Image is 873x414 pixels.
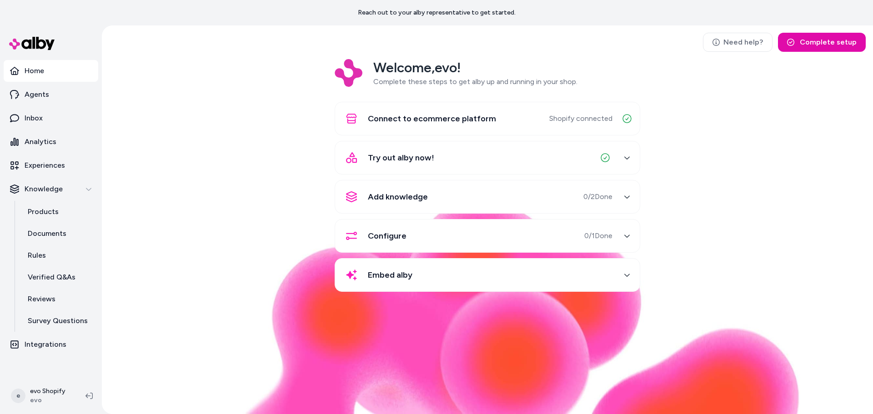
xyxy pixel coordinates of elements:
[25,184,63,195] p: Knowledge
[549,113,612,124] span: Shopify connected
[11,389,25,403] span: e
[28,272,75,283] p: Verified Q&As
[4,107,98,129] a: Inbox
[30,396,65,405] span: evo
[368,229,406,242] span: Configure
[341,147,634,169] button: Try out alby now!
[4,84,98,105] a: Agents
[368,190,428,203] span: Add knowledge
[25,136,56,147] p: Analytics
[4,178,98,200] button: Knowledge
[373,77,577,86] span: Complete these steps to get alby up and running in your shop.
[373,59,577,76] h2: Welcome, evo !
[368,269,412,281] span: Embed alby
[19,244,98,266] a: Rules
[19,201,98,223] a: Products
[175,197,800,414] img: alby Bubble
[25,89,49,100] p: Agents
[19,223,98,244] a: Documents
[5,381,78,410] button: eevo Shopifyevo
[341,225,634,247] button: Configure0/1Done
[4,334,98,355] a: Integrations
[25,65,44,76] p: Home
[583,191,612,202] span: 0 / 2 Done
[341,186,634,208] button: Add knowledge0/2Done
[341,108,634,130] button: Connect to ecommerce platformShopify connected
[358,8,516,17] p: Reach out to your alby representative to get started.
[25,339,66,350] p: Integrations
[341,264,634,286] button: Embed alby
[28,228,66,239] p: Documents
[28,294,55,304] p: Reviews
[28,250,46,261] p: Rules
[4,131,98,153] a: Analytics
[19,310,98,332] a: Survey Questions
[368,151,434,164] span: Try out alby now!
[703,33,773,52] a: Need help?
[9,37,55,50] img: alby Logo
[335,59,362,87] img: Logo
[25,113,43,124] p: Inbox
[28,315,88,326] p: Survey Questions
[778,33,866,52] button: Complete setup
[19,288,98,310] a: Reviews
[368,112,496,125] span: Connect to ecommerce platform
[4,155,98,176] a: Experiences
[4,60,98,82] a: Home
[30,387,65,396] p: evo Shopify
[19,266,98,288] a: Verified Q&As
[584,230,612,241] span: 0 / 1 Done
[28,206,59,217] p: Products
[25,160,65,171] p: Experiences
